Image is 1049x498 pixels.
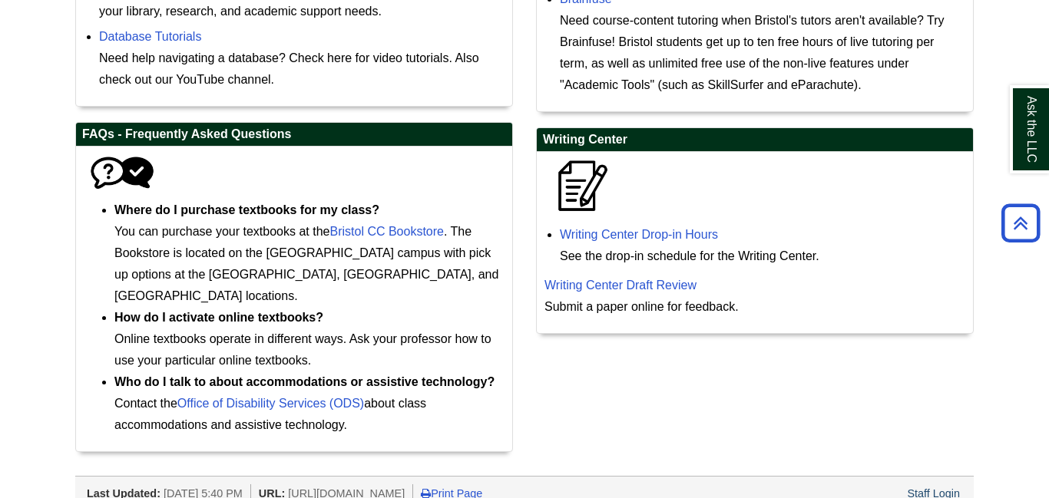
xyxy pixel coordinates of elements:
[537,128,973,152] h2: Writing Center
[99,30,201,43] a: Database Tutorials
[996,213,1045,233] a: Back to Top
[114,311,323,324] strong: How do I activate online textbooks?
[177,397,364,410] a: Office of Disability Services (ODS)
[329,225,444,238] a: Bristol CC Bookstore
[560,228,718,241] a: Writing Center Drop-in Hours
[114,375,495,431] span: Contact the about class accommodations and assistive technology.
[544,275,965,318] p: Submit a paper online for feedback.
[560,246,965,267] div: See the drop-in schedule for the Writing Center.
[560,10,965,96] div: Need course-content tutoring when Bristol's tutors aren't available? Try Brainfuse! Bristol stude...
[114,203,379,216] strong: Where do I purchase textbooks for my class?
[76,123,512,147] h2: FAQs - Frequently Asked Questions
[99,48,505,91] div: Need help navigating a database? Check here for video tutorials. Also check out our YouTube channel.
[114,203,498,302] span: You can purchase your textbooks at the . The Bookstore is located on the [GEOGRAPHIC_DATA] campus...
[114,375,495,388] strong: Who do I talk to about accommodations or assistive technology?
[114,311,491,367] span: Online textbooks operate in different ways. Ask your professor how to use your particular online ...
[544,279,697,292] a: Writing Center Draft Review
